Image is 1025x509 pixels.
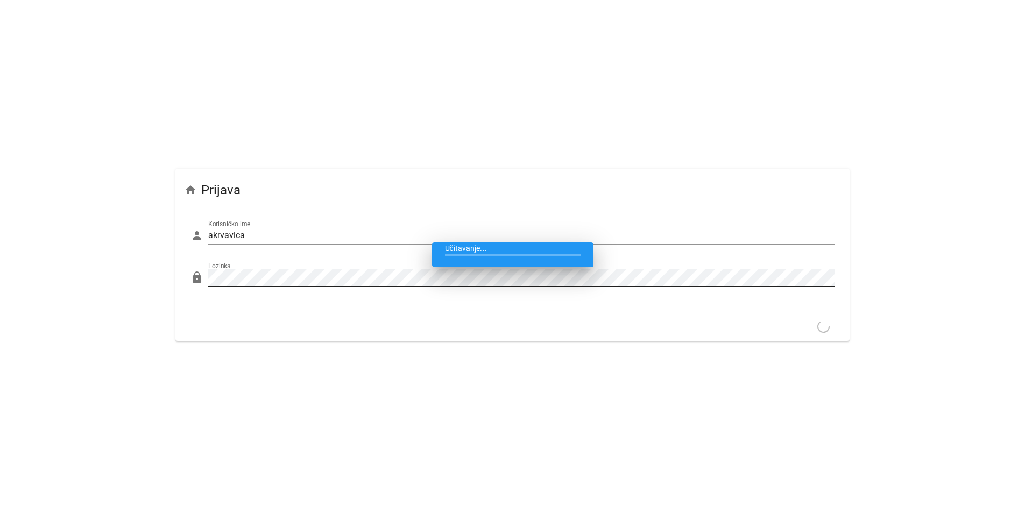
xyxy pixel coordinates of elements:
i: home [184,184,197,197]
i: person [190,229,203,242]
span: Prijava [201,182,241,199]
i: lock [190,271,203,284]
label: Lozinka [208,262,231,270]
label: Korisničko ime [208,220,250,228]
